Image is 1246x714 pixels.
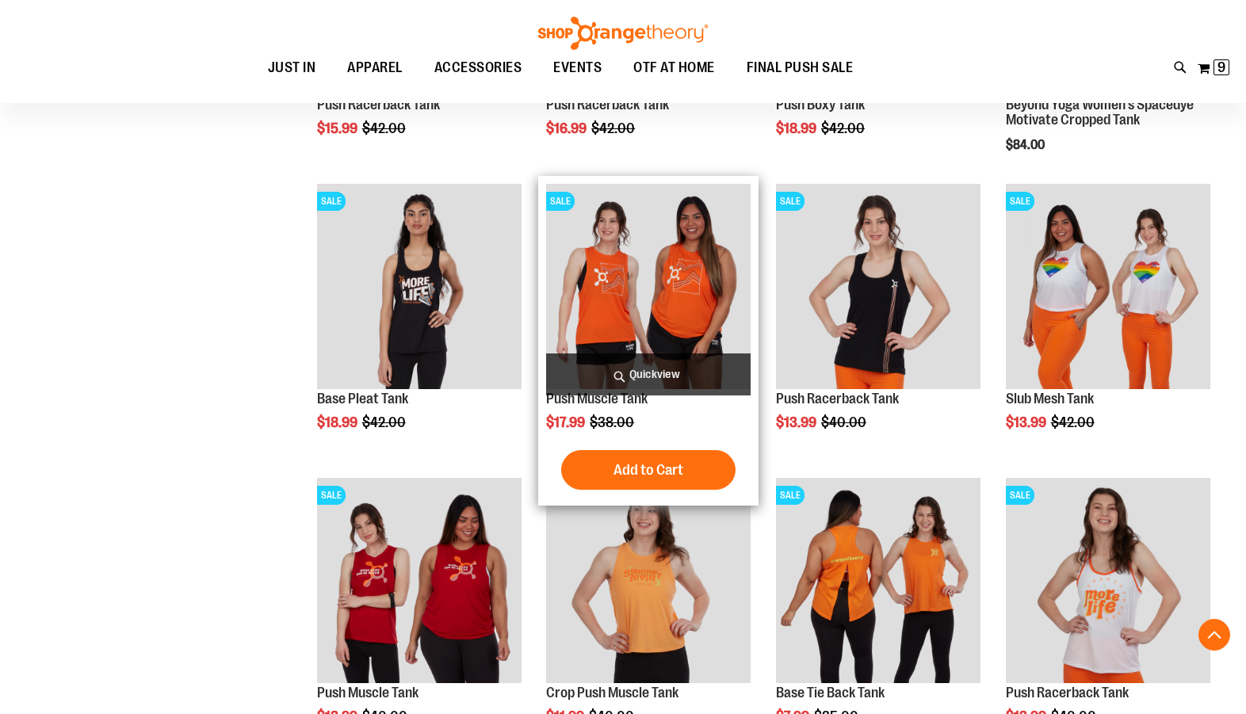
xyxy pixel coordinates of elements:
a: Push Muscle Tank [546,391,648,407]
span: $18.99 [776,120,819,136]
img: Product image for Base Pleat Tank [317,184,522,388]
a: Product image for Push Racerback TankSALESALE [776,184,980,391]
span: $42.00 [1051,414,1097,430]
a: Quickview [546,353,751,395]
a: FINAL PUSH SALE [731,50,870,86]
img: Product image for Push Muscle Tank [546,184,751,388]
a: Base Tie Back Tank [776,685,885,701]
a: JUST IN [252,50,332,86]
span: SALE [546,192,575,211]
span: $18.99 [317,414,360,430]
a: Push Muscle Tank [317,685,419,701]
img: Product image for Slub Mesh Tank [1006,184,1210,388]
span: $15.99 [317,120,360,136]
a: Base Pleat Tank [317,391,408,407]
button: Add to Cart [561,450,736,490]
img: Product image for Base Tie Back Tank [776,478,980,682]
span: EVENTS [553,50,602,86]
a: Beyond Yoga Women's Spacedye Motivate Cropped Tank [1006,97,1194,128]
img: Shop Orangetheory [536,17,710,50]
a: Push Racerback Tank [776,391,899,407]
img: Product image for Crop Push Muscle Tank [546,478,751,682]
a: ACCESSORIES [419,50,538,86]
div: product [998,176,1218,471]
a: Product image for Base Pleat TankSALESALE [317,184,522,391]
span: SALE [1006,192,1034,211]
div: product [768,176,988,471]
img: Product image for Push Muscle Tank [317,478,522,682]
div: product [309,176,529,471]
span: SALE [317,192,346,211]
span: $38.00 [590,414,636,430]
span: Add to Cart [613,461,683,479]
a: Product image for Push Racerback TankSALESALE [1006,478,1210,685]
a: APPAREL [331,50,419,86]
a: Push Boxy Tank [776,97,865,113]
span: $42.00 [591,120,637,136]
a: Product image for Slub Mesh TankSALESALE [1006,184,1210,391]
span: $13.99 [776,414,819,430]
span: ACCESSORIES [434,50,522,86]
span: JUST IN [268,50,316,86]
span: SALE [317,486,346,505]
a: Crop Push Muscle Tank [546,685,678,701]
span: SALE [1006,486,1034,505]
span: 9 [1217,59,1225,75]
a: Product image for Push Muscle TankSALESALE [317,478,522,685]
img: Product image for Push Racerback Tank [1006,478,1210,682]
span: SALE [776,192,805,211]
a: Slub Mesh Tank [1006,391,1094,407]
span: $40.00 [821,414,869,430]
span: SALE [776,486,805,505]
span: $16.99 [546,120,589,136]
span: $84.00 [1006,138,1047,152]
span: APPAREL [347,50,403,86]
a: Product image for Base Tie Back TankSALESALE [776,478,980,685]
span: $42.00 [362,414,408,430]
span: $17.99 [546,414,587,430]
span: FINAL PUSH SALE [747,50,854,86]
a: Product image for Crop Push Muscle TankSALESALE [546,478,751,685]
a: Product image for Push Muscle TankSALESALE [546,184,751,391]
div: product [538,176,759,506]
a: OTF AT HOME [617,50,731,86]
span: $13.99 [1006,414,1049,430]
img: Product image for Push Racerback Tank [776,184,980,388]
span: $42.00 [362,120,408,136]
span: $42.00 [821,120,867,136]
a: Push Racerback Tank [546,97,669,113]
a: Push Racerback Tank [1006,685,1129,701]
button: Back To Top [1198,619,1230,651]
span: OTF AT HOME [633,50,715,86]
a: EVENTS [537,50,617,86]
a: Push Racerback Tank [317,97,440,113]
